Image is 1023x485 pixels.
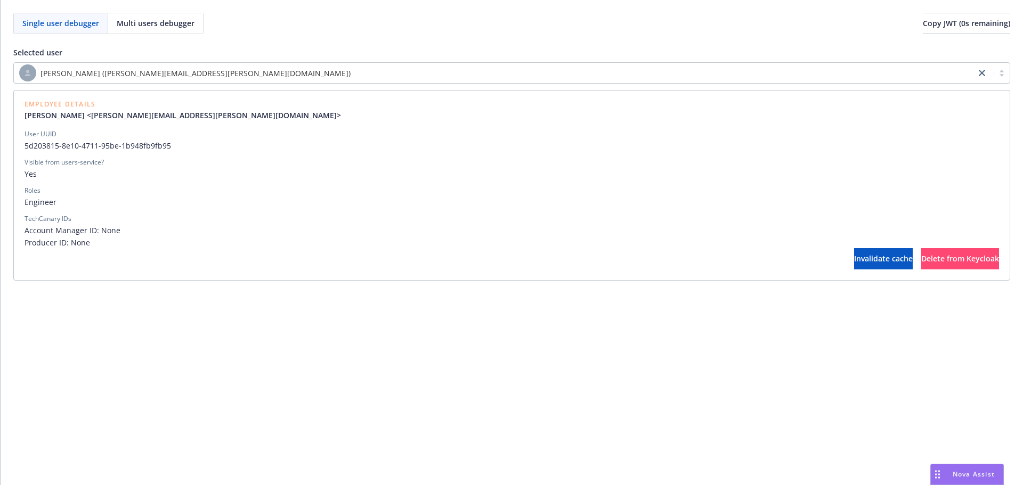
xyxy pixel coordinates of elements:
span: Multi users debugger [117,18,194,29]
span: Single user debugger [22,18,99,29]
span: Delete from Keycloak [921,253,999,264]
a: [PERSON_NAME] <[PERSON_NAME][EMAIL_ADDRESS][PERSON_NAME][DOMAIN_NAME]> [25,110,350,121]
span: Employee Details [25,101,350,108]
span: [PERSON_NAME] ([PERSON_NAME][EMAIL_ADDRESS][PERSON_NAME][DOMAIN_NAME]) [40,68,351,79]
span: Invalidate cache [854,253,913,264]
span: Account Manager ID: None [25,225,999,236]
span: Engineer [25,196,999,208]
span: 5d203815-8e10-4711-95be-1b948fb9fb95 [25,140,999,151]
span: Producer ID: None [25,237,999,248]
span: Yes [25,168,999,179]
div: Roles [25,186,40,195]
div: Visible from users-service? [25,158,104,167]
button: Delete from Keycloak [921,248,999,269]
button: Invalidate cache [854,248,913,269]
a: close [976,67,988,79]
span: Copy JWT ( 0 s remaining) [923,18,1010,28]
div: Drag to move [931,464,944,484]
button: Copy JWT (0s remaining) [923,13,1010,34]
div: User UUID [25,129,56,139]
span: Selected user [13,47,62,57]
button: Nova Assist [930,464,1004,485]
span: [PERSON_NAME] ([PERSON_NAME][EMAIL_ADDRESS][PERSON_NAME][DOMAIN_NAME]) [19,64,970,81]
div: TechCanary IDs [25,214,71,224]
span: Nova Assist [953,470,995,479]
